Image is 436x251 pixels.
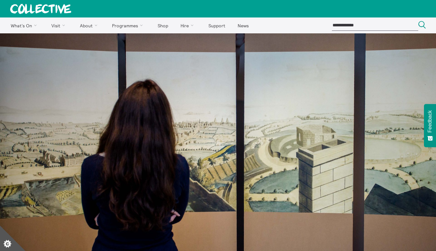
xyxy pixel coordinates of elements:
span: Feedback [427,110,433,132]
a: Programmes [107,17,151,33]
a: Shop [152,17,174,33]
a: Support [203,17,231,33]
a: Hire [175,17,202,33]
a: News [232,17,254,33]
a: Visit [46,17,73,33]
button: Feedback - Show survey [424,104,436,147]
a: About [74,17,105,33]
a: What's On [5,17,45,33]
